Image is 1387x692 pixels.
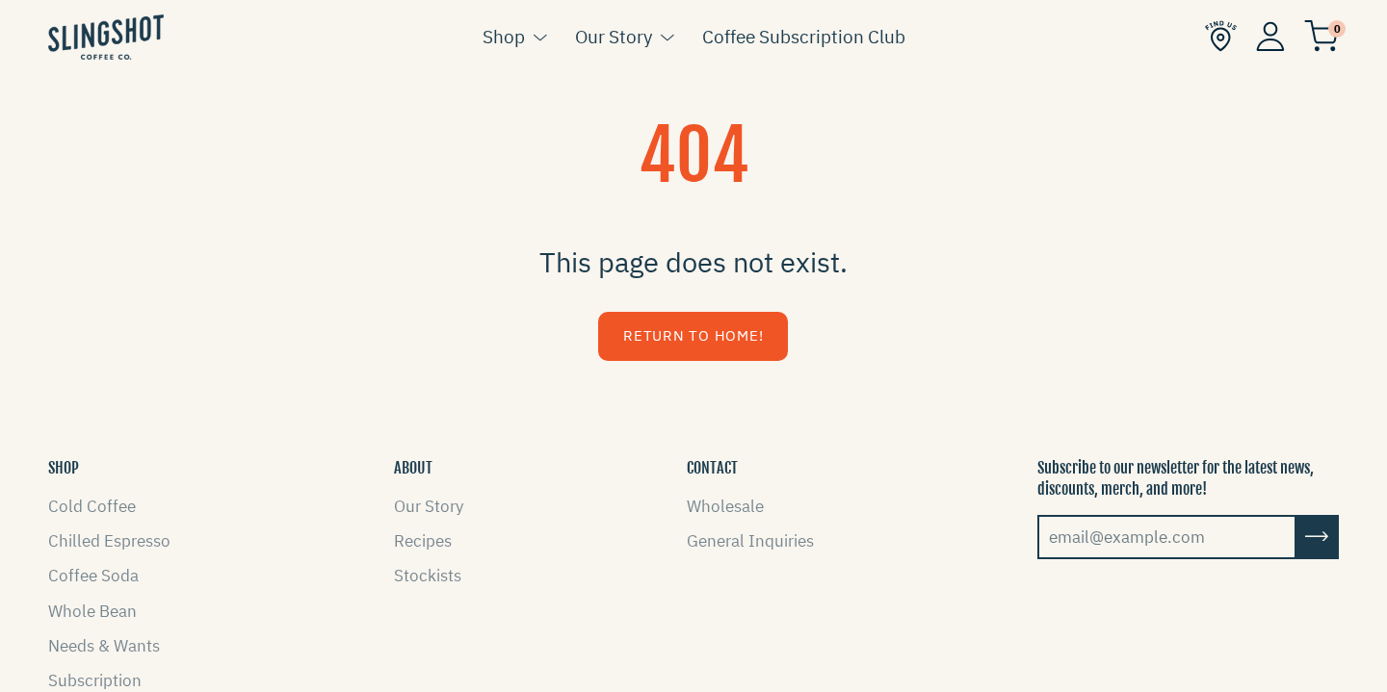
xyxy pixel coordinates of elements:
a: Recipes [394,530,452,551]
a: Chilled Espresso [48,530,170,551]
button: SHOP [48,457,79,478]
p: Subscribe to our newsletter for the latest news, discounts, merch, and more! [1037,457,1339,500]
a: Shop [483,22,525,51]
a: Our Story [575,22,652,51]
a: Our Story [394,496,463,517]
button: CONTACT [687,457,738,478]
a: Cold Coffee [48,496,136,517]
img: cart [1304,20,1339,52]
a: Return to Home! [598,312,788,361]
img: Find Us [1205,20,1237,52]
a: Needs & Wants [48,635,160,656]
a: General Inquiries [687,530,814,551]
a: Coffee Subscription Club [702,22,905,51]
button: ABOUT [394,457,432,478]
img: Account [1256,21,1285,51]
span: 0 [1328,20,1346,38]
a: Wholesale [687,496,764,517]
input: email@example.com [1037,515,1296,559]
a: Coffee Soda [48,565,139,586]
a: Whole Bean [48,601,137,622]
a: Stockists [394,565,461,586]
a: 0 [1304,25,1339,48]
a: Subscription [48,670,142,691]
